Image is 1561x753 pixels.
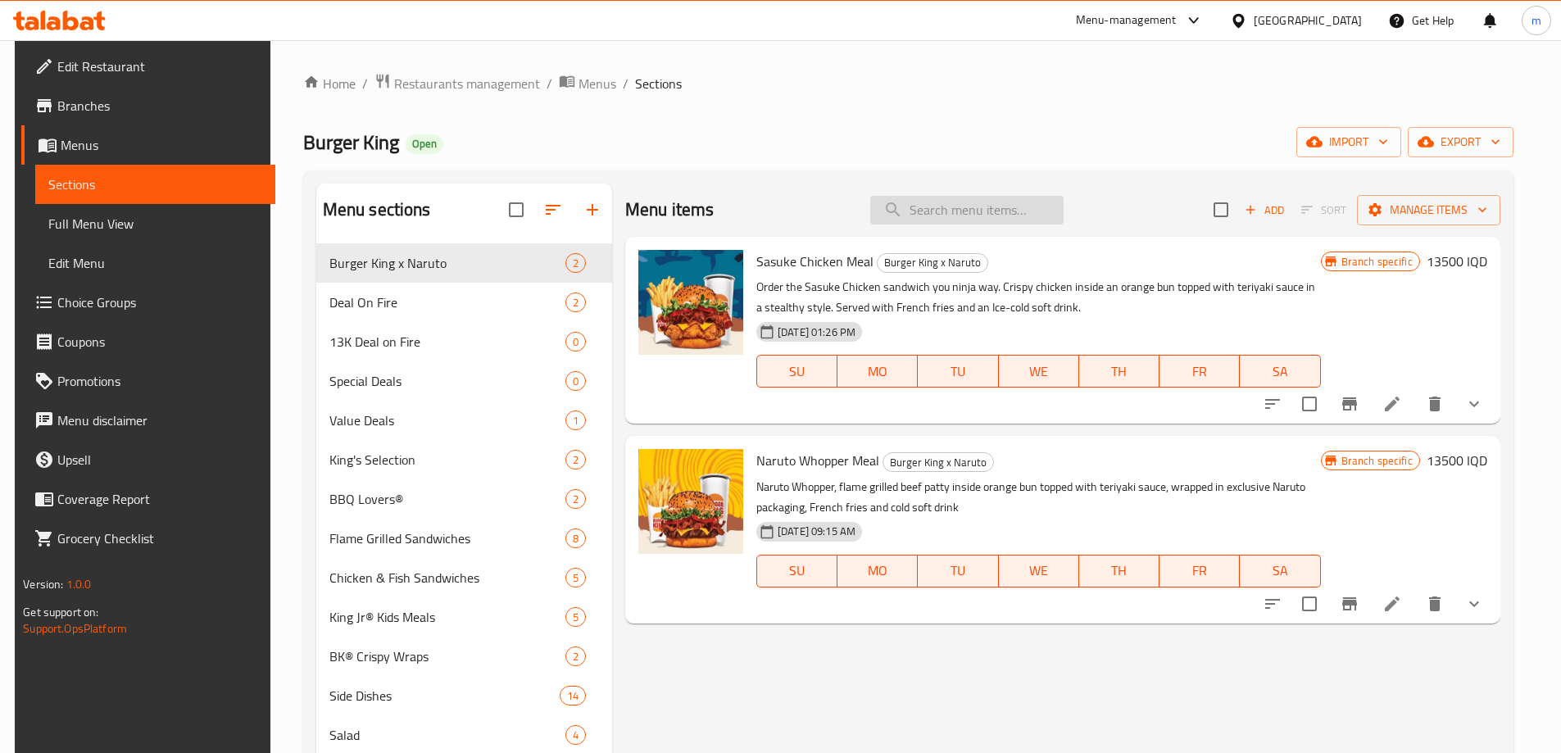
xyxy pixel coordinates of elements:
button: sort-choices [1253,584,1292,624]
div: 13K Deal on Fire [329,332,565,352]
span: Open [406,137,443,151]
button: delete [1415,384,1454,424]
span: Select to update [1292,387,1327,421]
span: Burger King x Naruto [883,453,993,472]
span: 0 [566,374,585,389]
a: Home [303,74,356,93]
svg: Show Choices [1464,594,1484,614]
li: / [362,74,368,93]
a: Edit menu item [1382,594,1402,614]
button: TH [1079,555,1159,587]
span: Manage items [1370,200,1487,220]
div: items [560,686,586,705]
a: Choice Groups [21,283,275,322]
span: Sections [48,175,262,194]
a: Menus [559,73,616,94]
div: items [565,489,586,509]
span: FR [1166,360,1233,383]
span: 4 [566,728,585,743]
span: Select all sections [499,193,533,227]
span: TU [924,360,992,383]
span: Select to update [1292,587,1327,621]
span: Sections [635,74,682,93]
h6: 13500 IQD [1427,250,1487,273]
img: Naruto Whopper Meal [638,449,743,554]
div: Special Deals [329,371,565,391]
span: Chicken & Fish Sandwiches [329,568,565,587]
div: Burger King x Naruto2 [316,243,612,283]
span: 2 [566,452,585,468]
div: items [565,568,586,587]
div: items [565,371,586,391]
span: Coupons [57,332,262,352]
span: SU [764,360,831,383]
span: BBQ Lovers® [329,489,565,509]
button: import [1296,127,1401,157]
span: Add [1242,201,1286,220]
span: Deal On Fire [329,293,565,312]
div: items [565,253,586,273]
span: Version: [23,574,63,595]
button: TU [918,355,998,388]
div: Burger King x Naruto [329,253,565,273]
span: Select section [1204,193,1238,227]
div: [GEOGRAPHIC_DATA] [1254,11,1362,29]
span: export [1421,132,1500,152]
span: 2 [566,295,585,311]
span: 8 [566,531,585,547]
span: FR [1166,559,1233,583]
span: MO [844,360,911,383]
span: WE [1005,559,1073,583]
button: show more [1454,384,1494,424]
div: Special Deals0 [316,361,612,401]
img: Sasuke Chicken Meal [638,250,743,355]
span: Full Menu View [48,214,262,234]
span: Value Deals [329,411,565,430]
span: Get support on: [23,601,98,623]
span: Menus [61,135,262,155]
div: Flame Grilled Sandwiches8 [316,519,612,558]
a: Edit Restaurant [21,47,275,86]
a: Grocery Checklist [21,519,275,558]
span: Add item [1238,197,1291,223]
div: BK® Crispy Wraps2 [316,637,612,676]
div: King Jr® Kids Meals5 [316,597,612,637]
div: items [565,528,586,548]
div: items [565,332,586,352]
button: TU [918,555,998,587]
span: Upsell [57,450,262,469]
button: SU [756,555,837,587]
div: Open [406,134,443,154]
div: King's Selection [329,450,565,469]
h2: Menu items [625,197,715,222]
nav: breadcrumb [303,73,1513,94]
button: MO [837,555,918,587]
div: items [565,293,586,312]
span: Coverage Report [57,489,262,509]
button: show more [1454,584,1494,624]
span: SU [764,559,831,583]
span: Edit Restaurant [57,57,262,76]
a: Menus [21,125,275,165]
span: Naruto Whopper Meal [756,448,879,473]
a: Full Menu View [35,204,275,243]
button: Branch-specific-item [1330,584,1369,624]
span: 2 [566,649,585,665]
div: Salad [329,725,565,745]
p: Order the Sasuke Chicken sandwich you ninja way. Crispy chicken inside an orange bun topped with ... [756,277,1321,318]
a: Branches [21,86,275,125]
span: 0 [566,334,585,350]
span: MO [844,559,911,583]
button: SU [756,355,837,388]
button: MO [837,355,918,388]
a: Menu disclaimer [21,401,275,440]
span: 1.0.0 [66,574,92,595]
span: Side Dishes [329,686,560,705]
div: Chicken & Fish Sandwiches5 [316,558,612,597]
span: Burger King x Naruto [878,253,987,272]
span: Restaurants management [394,74,540,93]
button: Add [1238,197,1291,223]
div: Menu-management [1076,11,1177,30]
